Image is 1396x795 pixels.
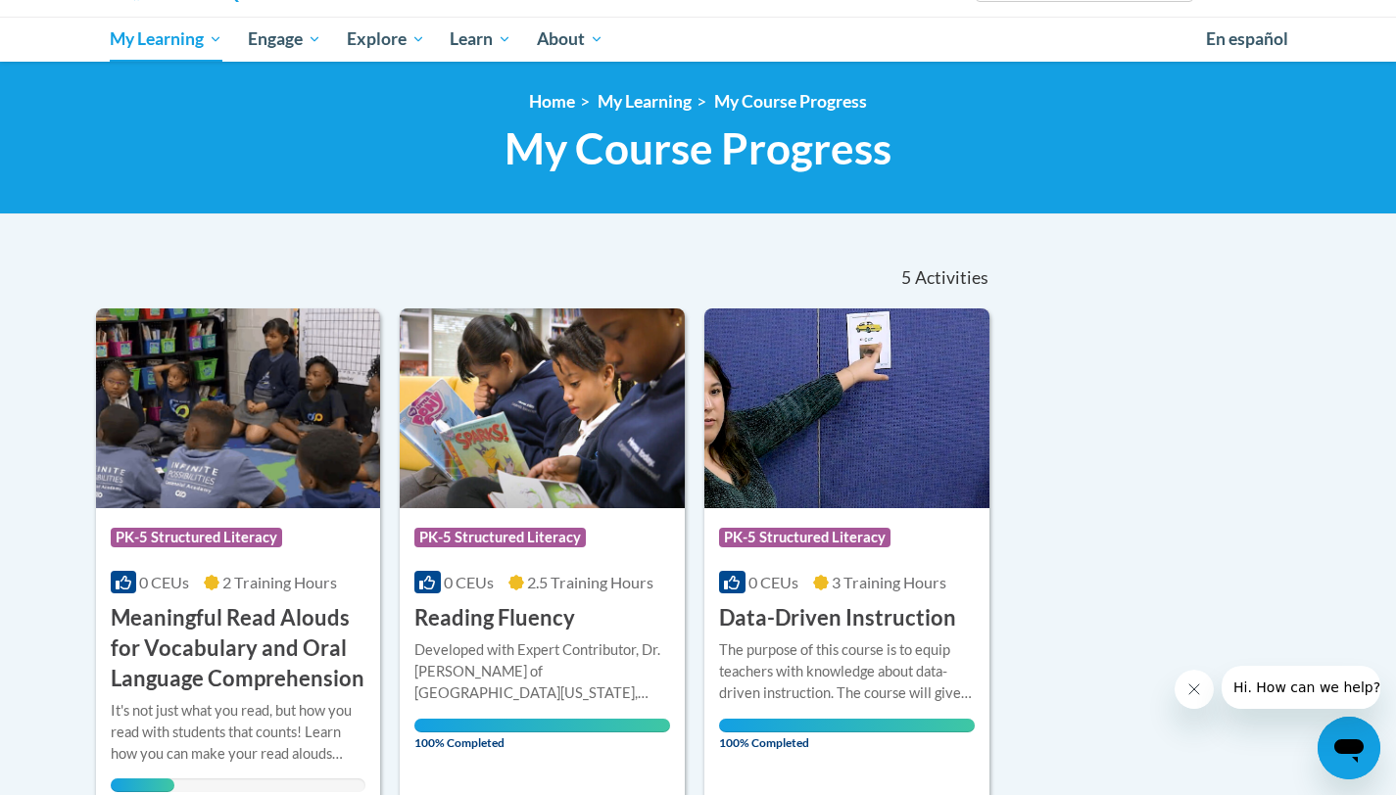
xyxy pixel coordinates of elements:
[537,27,603,51] span: About
[111,603,366,693] h3: Meaningful Read Alouds for Vocabulary and Oral Language Comprehension
[110,27,222,51] span: My Learning
[832,573,946,591] span: 3 Training Hours
[529,91,575,112] a: Home
[444,573,494,591] span: 0 CEUs
[1222,666,1380,709] iframe: Message from company
[1206,28,1288,49] span: En español
[1318,717,1380,779] iframe: Button to launch messaging window
[81,17,1316,62] div: Main menu
[719,719,975,750] span: 100% Completed
[719,528,891,547] span: PK-5 Structured Literacy
[96,308,381,508] img: Course Logo
[450,27,511,51] span: Learn
[1175,670,1214,709] iframe: Close message
[235,17,334,62] a: Engage
[347,27,425,51] span: Explore
[222,573,337,591] span: 2 Training Hours
[714,91,867,112] a: My Course Progress
[437,17,524,62] a: Learn
[704,308,989,508] img: Course Logo
[414,719,670,732] div: Your progress
[527,573,653,591] span: 2.5 Training Hours
[414,528,586,547] span: PK-5 Structured Literacy
[748,573,798,591] span: 0 CEUs
[719,719,975,732] div: Your progress
[414,639,670,704] div: Developed with Expert Contributor, Dr. [PERSON_NAME] of [GEOGRAPHIC_DATA][US_STATE], [GEOGRAPHIC_...
[111,700,366,765] div: It's not just what you read, but how you read with students that counts! Learn how you can make y...
[1193,19,1301,60] a: En español
[719,603,956,633] h3: Data-Driven Instruction
[98,17,236,62] a: My Learning
[901,267,911,289] span: 5
[719,639,975,704] div: The purpose of this course is to equip teachers with knowledge about data-driven instruction. The...
[505,122,891,174] span: My Course Progress
[524,17,616,62] a: About
[400,308,685,508] img: Course Logo
[414,719,670,750] span: 100% Completed
[111,778,174,792] div: Your progress
[598,91,692,112] a: My Learning
[915,267,988,289] span: Activities
[248,27,321,51] span: Engage
[334,17,438,62] a: Explore
[414,603,575,633] h3: Reading Fluency
[111,528,282,547] span: PK-5 Structured Literacy
[139,573,189,591] span: 0 CEUs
